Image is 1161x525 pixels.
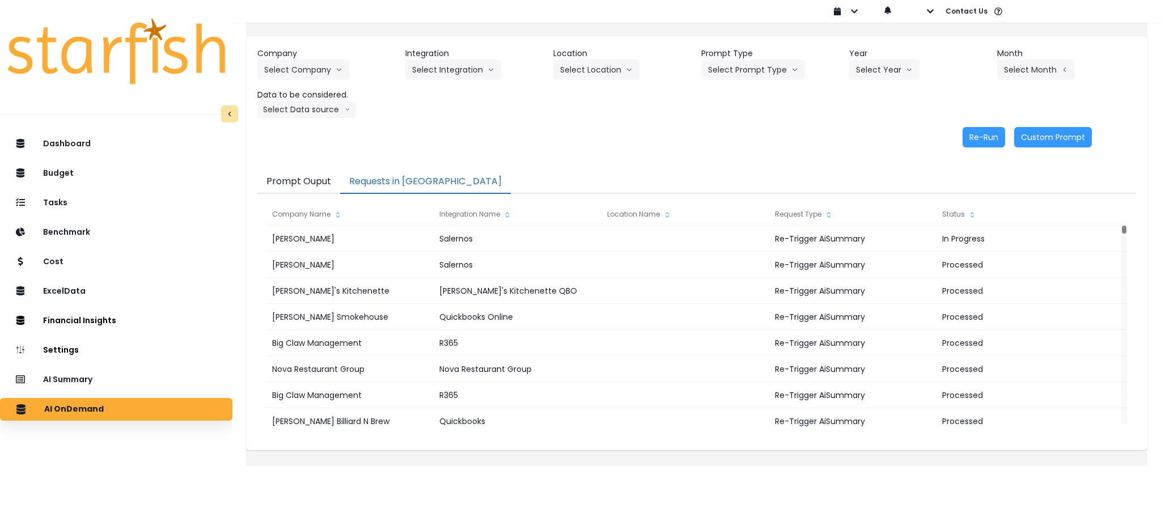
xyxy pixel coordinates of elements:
div: Salernos [434,252,601,278]
svg: sort [663,210,672,219]
div: [PERSON_NAME] Billiard N Brew [266,408,434,434]
div: [PERSON_NAME]'s Kitchenette QBO [434,278,601,304]
svg: arrow down line [345,104,350,115]
div: [PERSON_NAME] [266,252,434,278]
div: Processed [937,382,1104,408]
div: Request Type [769,203,937,226]
svg: arrow down line [906,64,913,75]
header: Year [849,48,988,60]
div: Re-Trigger AiSummary [769,382,937,408]
p: ExcelData [43,286,86,296]
p: Cost [43,257,63,266]
div: Salernos [434,226,601,252]
div: Re-Trigger AiSummary [769,330,937,356]
button: Select Data sourcearrow down line [257,101,356,118]
div: [PERSON_NAME]'s Kitchenette [266,278,434,304]
button: Select Prompt Typearrow down line [701,60,805,80]
div: [PERSON_NAME] Smokehouse [266,304,434,330]
div: Processed [937,330,1104,356]
div: Re-Trigger AiSummary [769,252,937,278]
button: Requests in [GEOGRAPHIC_DATA] [340,170,511,194]
div: Re-Trigger AiSummary [769,278,937,304]
div: Status [937,203,1104,226]
header: Integration [405,48,544,60]
p: Tasks [43,198,67,208]
button: Select Integrationarrow down line [405,60,501,80]
div: Re-Trigger AiSummary [769,356,937,382]
svg: arrow down line [488,64,494,75]
button: Select Yeararrow down line [849,60,920,80]
div: In Progress [937,226,1104,252]
div: Integration Name [434,203,601,226]
div: Big Claw Management [266,330,434,356]
div: Quickbooks Online [434,304,601,330]
header: Location [553,48,692,60]
svg: sort [333,210,342,219]
svg: arrow down line [336,64,342,75]
div: Processed [937,304,1104,330]
p: Benchmark [43,227,90,237]
div: Company Name [266,203,434,226]
svg: arrow down line [791,64,798,75]
p: AI OnDemand [44,404,104,414]
header: Company [257,48,396,60]
button: Select Locationarrow down line [553,60,639,80]
button: Select Montharrow left line [997,60,1075,80]
svg: sort [824,210,833,219]
svg: arrow left line [1061,64,1068,75]
svg: sort [968,210,977,219]
div: Processed [937,252,1104,278]
div: Processed [937,408,1104,434]
svg: arrow down line [626,64,633,75]
div: Location Name [601,203,769,226]
button: Custom Prompt [1014,127,1092,147]
p: AI Summary [43,375,92,384]
div: Processed [937,356,1104,382]
div: Quickbooks [434,408,601,434]
button: Select Companyarrow down line [257,60,349,80]
header: Prompt Type [701,48,840,60]
button: Re-Run [963,127,1005,147]
p: Budget [43,168,74,178]
div: [PERSON_NAME] [266,226,434,252]
header: Data to be considered. [257,89,396,101]
div: Re-Trigger AiSummary [769,304,937,330]
div: Nova Restaurant Group [266,356,434,382]
div: R365 [434,330,601,356]
div: Nova Restaurant Group [434,356,601,382]
div: R365 [434,382,601,408]
div: Re-Trigger AiSummary [769,408,937,434]
p: Dashboard [43,139,91,149]
header: Month [997,48,1136,60]
div: Processed [937,278,1104,304]
div: Re-Trigger AiSummary [769,226,937,252]
svg: sort [503,210,512,219]
div: Big Claw Management [266,382,434,408]
button: Prompt Ouput [257,170,340,194]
